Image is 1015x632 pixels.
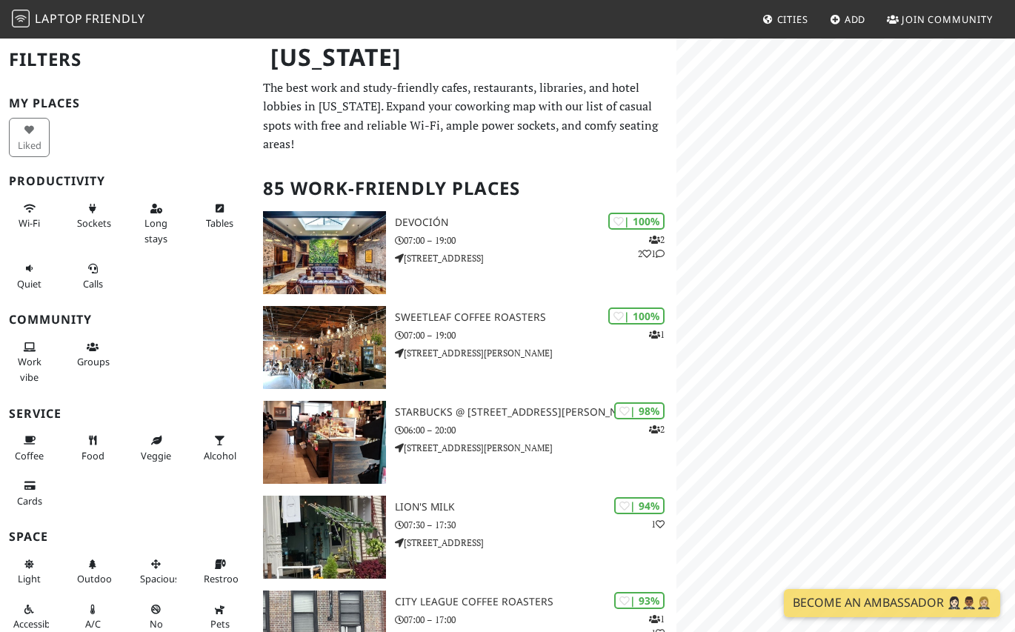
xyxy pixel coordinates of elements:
[756,6,814,33] a: Cities
[395,518,677,532] p: 07:30 – 17:30
[263,166,668,211] h2: 85 Work-Friendly Places
[210,617,230,631] span: Pet friendly
[199,552,240,591] button: Restroom
[614,497,665,514] div: | 94%
[263,306,386,389] img: Sweetleaf Coffee Roasters
[254,211,677,294] a: Devoción | 100% 221 Devoción 07:00 – 19:00 [STREET_ADDRESS]
[649,327,665,342] p: 1
[395,311,677,324] h3: Sweetleaf Coffee Roasters
[140,572,179,585] span: Spacious
[395,423,677,437] p: 06:00 – 20:00
[9,96,245,110] h3: My Places
[614,402,665,419] div: | 98%
[13,617,58,631] span: Accessible
[254,401,677,484] a: Starbucks @ 815 Hutchinson Riv Pkwy | 98% 2 Starbucks @ [STREET_ADDRESS][PERSON_NAME] 06:00 – 20:...
[263,401,386,484] img: Starbucks @ 815 Hutchinson Riv Pkwy
[777,13,808,26] span: Cities
[136,428,176,468] button: Veggie
[77,572,116,585] span: Outdoor area
[614,592,665,609] div: | 93%
[784,589,1000,617] a: Become an Ambassador 🤵🏻‍♀️🤵🏾‍♂️🤵🏼‍♀️
[651,517,665,531] p: 1
[263,211,386,294] img: Devoción
[15,449,44,462] span: Coffee
[199,428,240,468] button: Alcohol
[902,13,993,26] span: Join Community
[204,572,247,585] span: Restroom
[263,79,668,154] p: The best work and study-friendly cafes, restaurants, libraries, and hotel lobbies in [US_STATE]. ...
[9,552,50,591] button: Light
[395,596,677,608] h3: City League Coffee Roasters
[9,196,50,236] button: Wi-Fi
[608,213,665,230] div: | 100%
[9,530,245,544] h3: Space
[395,613,677,627] p: 07:00 – 17:00
[395,251,677,265] p: [STREET_ADDRESS]
[17,494,42,508] span: Credit cards
[144,216,167,245] span: Long stays
[19,216,40,230] span: Stable Wi-Fi
[73,196,113,236] button: Sockets
[395,501,677,513] h3: Lion's Milk
[73,256,113,296] button: Calls
[206,216,233,230] span: Work-friendly tables
[395,233,677,247] p: 07:00 – 19:00
[77,355,110,368] span: Group tables
[73,335,113,374] button: Groups
[85,617,101,631] span: Air conditioned
[9,335,50,389] button: Work vibe
[263,496,386,579] img: Lion's Milk
[395,406,677,419] h3: Starbucks @ [STREET_ADDRESS][PERSON_NAME]
[12,7,145,33] a: LaptopFriendly LaptopFriendly
[881,6,999,33] a: Join Community
[136,196,176,250] button: Long stays
[17,277,41,290] span: Quiet
[83,277,103,290] span: Video/audio calls
[395,536,677,550] p: [STREET_ADDRESS]
[85,10,144,27] span: Friendly
[73,428,113,468] button: Food
[9,473,50,513] button: Cards
[395,328,677,342] p: 07:00 – 19:00
[9,256,50,296] button: Quiet
[9,37,245,82] h2: Filters
[18,355,41,383] span: People working
[136,552,176,591] button: Spacious
[73,552,113,591] button: Outdoor
[199,196,240,236] button: Tables
[204,449,236,462] span: Alcohol
[81,449,104,462] span: Food
[35,10,83,27] span: Laptop
[649,422,665,436] p: 2
[9,428,50,468] button: Coffee
[141,449,171,462] span: Veggie
[77,216,111,230] span: Power sockets
[395,441,677,455] p: [STREET_ADDRESS][PERSON_NAME]
[824,6,872,33] a: Add
[395,346,677,360] p: [STREET_ADDRESS][PERSON_NAME]
[12,10,30,27] img: LaptopFriendly
[9,174,245,188] h3: Productivity
[254,306,677,389] a: Sweetleaf Coffee Roasters | 100% 1 Sweetleaf Coffee Roasters 07:00 – 19:00 [STREET_ADDRESS][PERSO...
[638,233,665,261] p: 2 2 1
[18,572,41,585] span: Natural light
[395,216,677,229] h3: Devoción
[9,313,245,327] h3: Community
[845,13,866,26] span: Add
[608,307,665,325] div: | 100%
[9,407,245,421] h3: Service
[259,37,674,78] h1: [US_STATE]
[254,496,677,579] a: Lion's Milk | 94% 1 Lion's Milk 07:30 – 17:30 [STREET_ADDRESS]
